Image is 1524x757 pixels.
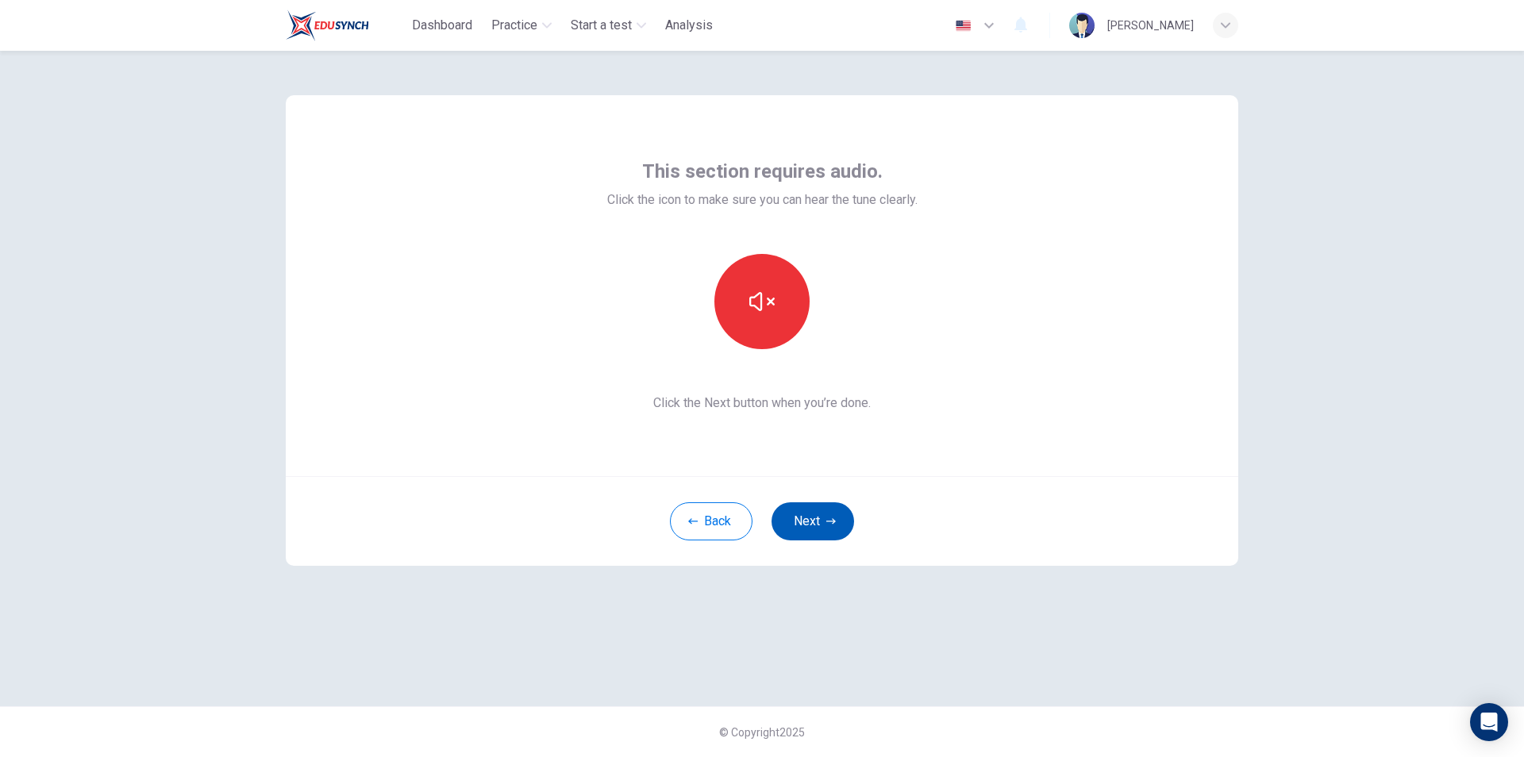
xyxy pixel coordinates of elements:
button: Analysis [659,11,719,40]
img: en [953,20,973,32]
div: [PERSON_NAME] [1107,16,1194,35]
span: Dashboard [412,16,472,35]
button: Next [772,502,854,540]
span: Click the Next button when you’re done. [607,394,918,413]
img: Train Test logo [286,10,369,41]
span: Click the icon to make sure you can hear the tune clearly. [607,190,918,209]
span: Start a test [571,16,632,35]
span: Analysis [665,16,713,35]
button: Dashboard [406,11,479,40]
div: Open Intercom Messenger [1470,703,1508,741]
span: © Copyright 2025 [719,726,805,739]
button: Practice [485,11,558,40]
button: Start a test [564,11,652,40]
span: This section requires audio. [642,159,883,184]
a: Train Test logo [286,10,406,41]
span: Practice [491,16,537,35]
img: Profile picture [1069,13,1095,38]
button: Back [670,502,752,540]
